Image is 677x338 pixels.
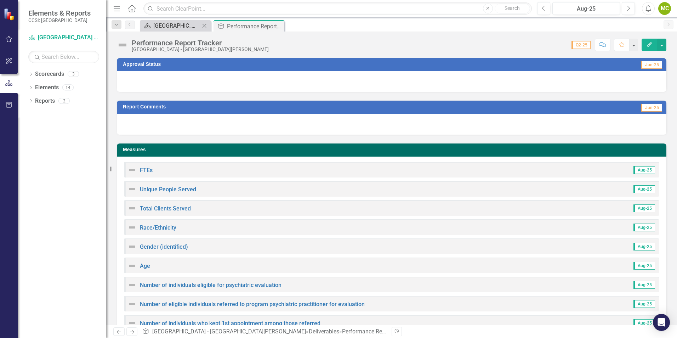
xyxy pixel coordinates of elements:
span: Aug-25 [633,204,655,212]
div: [GEOGRAPHIC_DATA] Landing Page [153,21,200,30]
div: 2 [58,98,70,104]
img: Not Defined [128,242,136,251]
img: Not Defined [128,300,136,308]
span: Q2-25 [571,41,591,49]
span: Search [505,5,520,11]
img: Not Defined [128,166,136,174]
span: Aug-25 [633,281,655,289]
button: MC [658,2,671,15]
div: 14 [62,85,74,91]
a: Age [140,263,150,269]
span: Aug-25 [633,224,655,231]
small: CCSI: [GEOGRAPHIC_DATA] [28,17,91,23]
img: Not Defined [117,39,128,51]
a: Gender (identified) [140,243,188,250]
div: Performance Report Tracker [132,39,269,47]
button: Search [495,4,530,13]
img: Not Defined [128,281,136,289]
span: Jun-25 [641,104,662,112]
a: Number of eligible individuals referred to program psychiatric practitioner for evaluation [140,301,365,308]
div: [GEOGRAPHIC_DATA] - [GEOGRAPHIC_DATA][PERSON_NAME] [132,47,269,52]
img: Not Defined [128,185,136,193]
a: [GEOGRAPHIC_DATA] Landing Page [142,21,200,30]
img: Not Defined [128,319,136,327]
a: Unique People Served [140,186,196,193]
span: Jun-25 [641,61,662,69]
span: Aug-25 [633,243,655,250]
div: Performance Report Tracker [227,22,283,31]
div: Performance Report Tracker [342,328,412,335]
span: Aug-25 [633,300,655,308]
div: » » [142,328,386,336]
a: Number of individuals eligible for psychiatric evaluation [140,282,281,288]
div: 3 [68,71,79,77]
a: Reports [35,97,55,105]
a: FTEs [140,167,153,174]
a: Race/Ethnicity [140,224,176,231]
a: Elements [35,84,59,92]
input: Search ClearPoint... [143,2,532,15]
a: Scorecards [35,70,64,78]
img: Not Defined [128,223,136,232]
span: Elements & Reports [28,9,91,17]
div: Open Intercom Messenger [653,314,670,331]
div: Aug-25 [555,5,618,13]
h3: Measures [123,147,663,152]
img: Not Defined [128,204,136,213]
a: Number of individuals who kept 1st appointment among those referred [140,320,320,327]
h3: Report Comments [123,104,480,109]
span: Aug-25 [633,319,655,327]
a: [GEOGRAPHIC_DATA] - [GEOGRAPHIC_DATA][PERSON_NAME] [28,34,99,42]
span: Aug-25 [633,166,655,174]
span: Aug-25 [633,262,655,270]
a: Deliverables [309,328,339,335]
a: [GEOGRAPHIC_DATA] - [GEOGRAPHIC_DATA][PERSON_NAME] [152,328,306,335]
h3: Approval Status [123,62,465,67]
img: ClearPoint Strategy [4,8,16,21]
span: Aug-25 [633,185,655,193]
a: Total Clients Served [140,205,191,212]
img: Not Defined [128,261,136,270]
input: Search Below... [28,51,99,63]
button: Aug-25 [552,2,620,15]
